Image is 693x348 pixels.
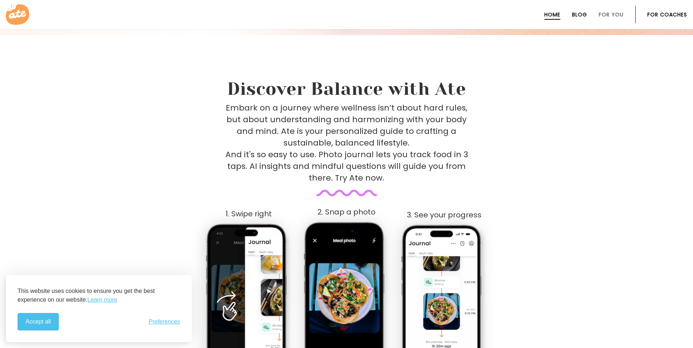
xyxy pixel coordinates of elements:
a: Learn more [87,295,117,304]
button: Accept all cookies [18,313,59,330]
div: 1. Swipe right [201,210,297,218]
a: Home [544,12,560,18]
a: For You [599,12,624,18]
span: Preferences [149,318,180,325]
h2: Discover Balance with Ate [168,79,525,99]
div: 2. Snap a photo [298,208,395,216]
a: Blog [572,12,587,18]
div: 3. See your progress [396,211,492,219]
a: For Coaches [647,12,687,18]
button: Toggle preferences [149,318,180,325]
p: Embark on a journey where wellness isn’t about hard rules, but about understanding and harmonizin... [225,102,468,184]
p: This website uses cookies to ensure you get the best experience on our website. [18,287,180,304]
